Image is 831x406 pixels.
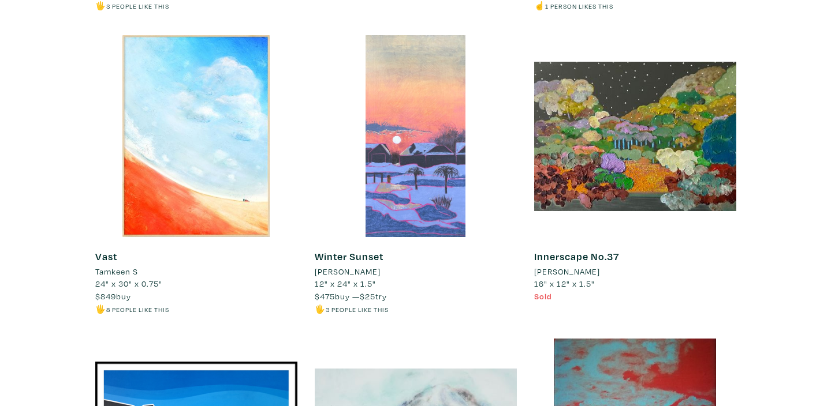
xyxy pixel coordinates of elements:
a: [PERSON_NAME] [534,265,736,278]
span: Sold [534,291,552,302]
a: Winter Sunset [315,250,383,263]
span: 12" x 24" x 1.5" [315,278,376,289]
li: 🖐️ [95,303,297,315]
span: buy — try [315,291,387,302]
li: Tamkeen S [95,265,138,278]
span: 16" x 12" x 1.5" [534,278,595,289]
a: Vast [95,250,117,263]
li: [PERSON_NAME] [534,265,600,278]
a: [PERSON_NAME] [315,265,517,278]
span: $475 [315,291,335,302]
span: $849 [95,291,116,302]
li: [PERSON_NAME] [315,265,381,278]
a: Tamkeen S [95,265,297,278]
small: 1 person likes this [545,2,613,10]
span: 24" x 30" x 0.75" [95,278,162,289]
small: 3 people like this [326,305,389,314]
span: buy [95,291,131,302]
small: 8 people like this [106,305,169,314]
small: 3 people like this [106,2,169,10]
span: $25 [360,291,375,302]
a: Innerscape No.37 [534,250,619,263]
li: 🖐️ [315,303,517,315]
